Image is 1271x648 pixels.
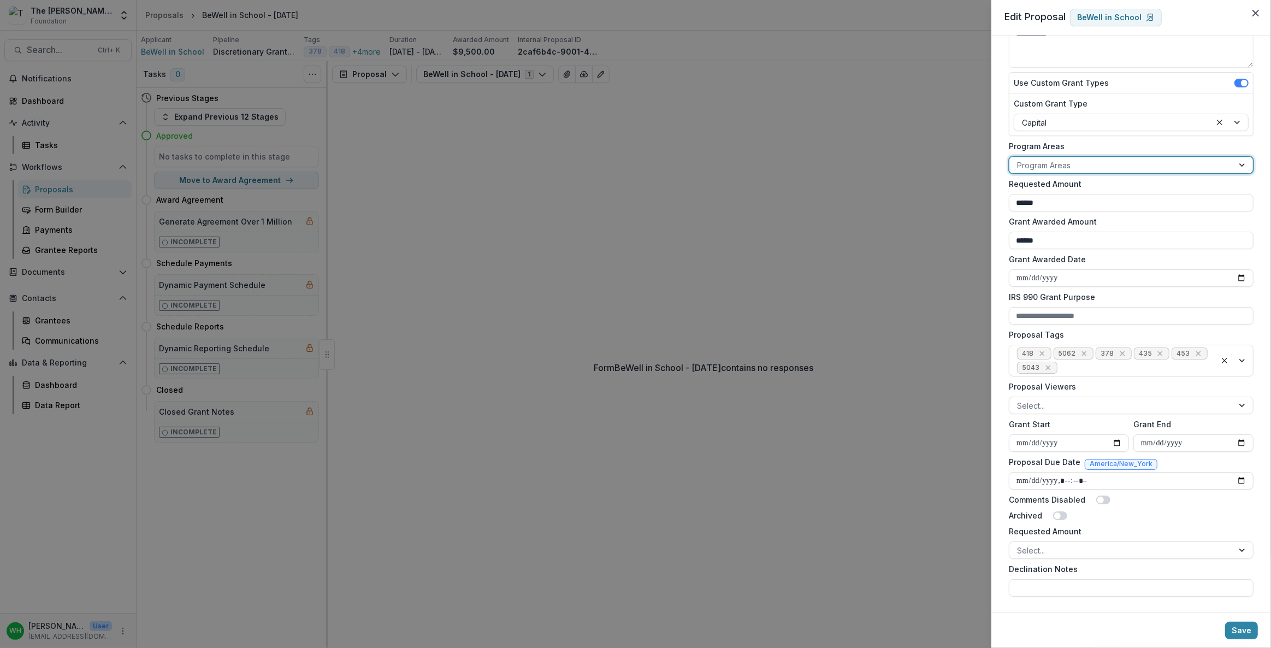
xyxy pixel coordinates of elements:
label: Custom Grant Type [1014,98,1242,109]
span: 453 [1177,350,1190,357]
span: 378 [1101,350,1114,357]
span: America/New_York [1090,460,1152,468]
span: 418 [1022,350,1033,357]
label: Grant Awarded Date [1009,254,1247,265]
label: Requested Amount [1009,526,1247,537]
a: BeWell in School [1070,9,1162,26]
div: Remove 453 [1193,348,1204,359]
label: Grant Start [1009,419,1122,430]
label: Use Custom Grant Types [1014,77,1109,89]
div: Remove 5043 [1043,362,1054,373]
div: Remove 5062 [1079,348,1090,359]
label: Requested Amount [1009,178,1247,190]
button: Close [1247,4,1264,22]
label: IRS 990 Grant Purpose [1009,291,1247,303]
label: Declination Notes [1009,563,1247,575]
span: 5062 [1059,350,1076,357]
div: Remove 435 [1155,348,1166,359]
p: BeWell in School [1077,13,1142,22]
label: Proposal Tags [1009,329,1247,340]
label: Comments Disabled [1009,494,1085,505]
label: Grant Awarded Amount [1009,216,1247,227]
span: Edit Proposal [1004,11,1066,22]
label: Proposal Viewers [1009,381,1247,392]
label: Proposal Due Date [1009,456,1080,468]
div: Remove 418 [1037,348,1048,359]
label: Program Areas [1009,140,1247,152]
div: Clear selected options [1218,354,1231,367]
span: 435 [1139,350,1152,357]
label: Archived [1009,510,1042,521]
div: Clear selected options [1213,116,1226,129]
label: Grant End [1133,419,1247,430]
span: 5043 [1022,364,1039,372]
div: Remove 378 [1117,348,1128,359]
button: Save [1225,622,1258,639]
